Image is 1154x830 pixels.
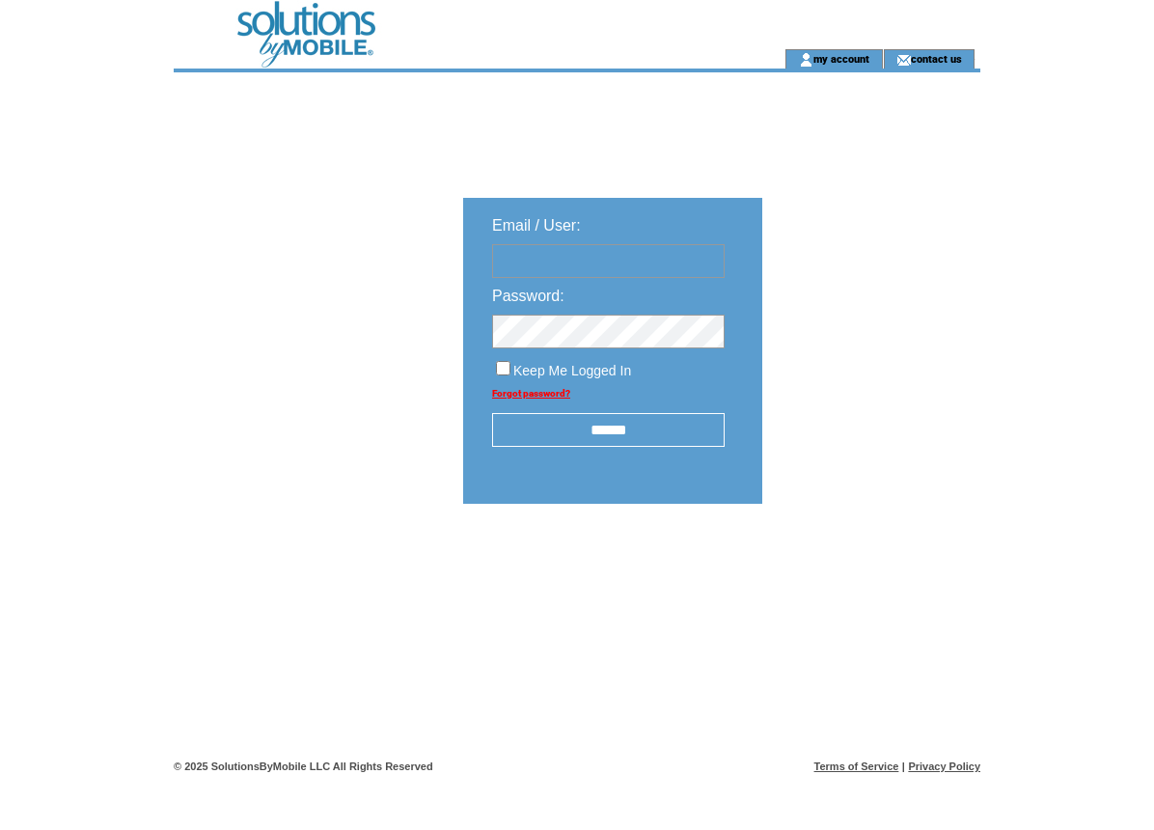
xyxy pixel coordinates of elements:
[492,217,581,234] span: Email / User:
[492,388,570,399] a: Forgot password?
[513,363,631,378] span: Keep Me Logged In
[911,52,962,65] a: contact us
[818,552,915,576] img: transparent.png
[908,761,980,772] a: Privacy Policy
[814,761,899,772] a: Terms of Service
[174,761,433,772] span: © 2025 SolutionsByMobile LLC All Rights Reserved
[902,761,905,772] span: |
[896,52,911,68] img: contact_us_icon.gif
[799,52,813,68] img: account_icon.gif
[492,288,564,304] span: Password:
[813,52,869,65] a: my account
